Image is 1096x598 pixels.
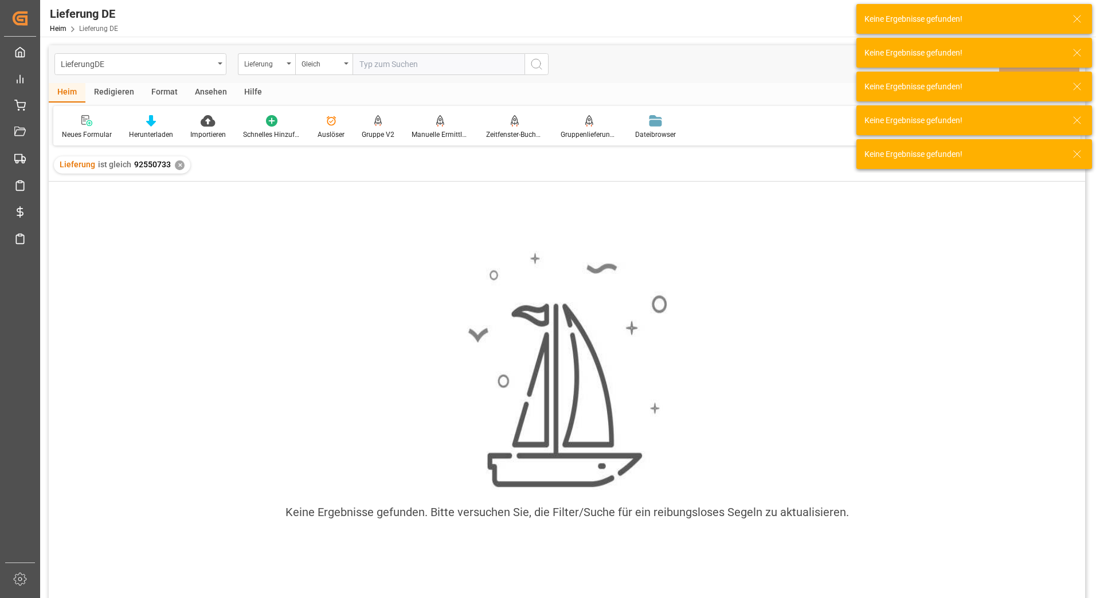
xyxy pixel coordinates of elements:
span: ist gleich [98,160,131,169]
div: Gleich [302,56,340,69]
button: Menü öffnen [295,53,353,75]
div: Format [143,83,186,103]
span: 92550733 [134,160,171,169]
div: Keine Ergebnisse gefunden. Bitte versuchen Sie, die Filter/Suche für ein reibungsloses Segeln zu ... [285,503,849,521]
input: Typ zum Suchen [353,53,524,75]
div: Herunterladen [129,129,173,140]
div: Gruppe V2 [362,129,394,140]
div: Keine Ergebnisse gefunden! [864,148,1062,160]
div: Lieferung [244,56,283,69]
div: Neues Formular [62,129,112,140]
div: Heim [49,83,85,103]
button: Schaltfläche "Suchen" [524,53,549,75]
div: Keine Ergebnisse gefunden! [864,81,1062,93]
div: Zeitfenster-Buchungsbericht [486,129,543,140]
div: Ansehen [186,83,236,103]
div: Keine Ergebnisse gefunden! [864,47,1062,59]
div: Lieferung DE [50,5,118,22]
span: Lieferung [60,160,95,169]
button: Menü öffnen [54,53,226,75]
img: smooth_sailing.jpeg [467,251,667,490]
div: Dateibrowser [635,129,676,140]
a: Heim [50,25,66,33]
div: Schnelles Hinzufügen [243,129,300,140]
div: Hilfe [236,83,271,103]
div: LieferungDE [61,56,214,70]
div: Importieren [190,129,226,140]
div: Gruppenlieferungen [561,129,618,140]
div: Keine Ergebnisse gefunden! [864,13,1062,25]
div: Auslöser [318,129,345,140]
div: Keine Ergebnisse gefunden! [864,115,1062,127]
div: Redigieren [85,83,143,103]
button: Menü öffnen [238,53,295,75]
div: ✕ [175,160,185,170]
div: Manuelle Ermittlung der Verpackungsart [412,129,469,140]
